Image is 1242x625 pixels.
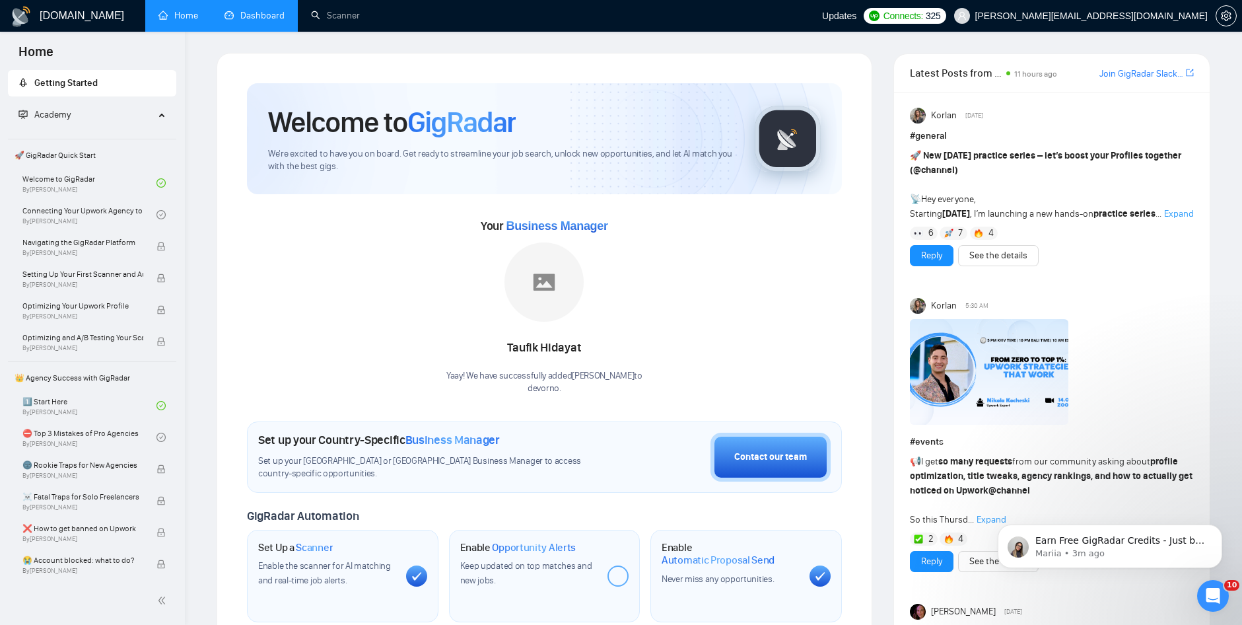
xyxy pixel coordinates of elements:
span: By [PERSON_NAME] [22,281,143,289]
span: Business Manager [405,433,500,447]
span: 4 [958,533,963,546]
span: lock [156,337,166,346]
span: [DATE] [965,110,983,122]
img: ✅ [914,534,923,544]
span: lock [156,528,166,537]
span: Getting Started [34,77,98,89]
span: By [PERSON_NAME] [22,344,143,352]
h1: Welcome to [268,104,516,140]
span: 🌚 Rookie Traps for New Agencies [22,459,143,472]
button: Reply [910,551,953,572]
span: lock [156,496,166,505]
span: By [PERSON_NAME] [22,249,143,257]
img: gigradar-logo.png [755,106,821,172]
img: logo [11,6,32,27]
span: Academy [18,109,71,120]
span: Navigating the GigRadar Platform [22,236,143,249]
strong: so many requests [938,456,1012,467]
a: export [1186,67,1194,79]
span: double-left [157,594,170,607]
span: 📡 [910,194,921,205]
h1: Set Up a [258,541,333,554]
span: Set up your [GEOGRAPHIC_DATA] or [GEOGRAPHIC_DATA] Business Manager to access country-specific op... [258,455,602,480]
span: Expand [1164,208,1194,219]
button: setting [1216,5,1237,26]
div: Yaay! We have successfully added [PERSON_NAME] to [446,370,642,395]
span: Korlan [931,299,957,313]
a: Reply [921,554,942,569]
span: 🚀 [910,150,921,161]
span: Home [8,42,64,70]
strong: profile optimization, title tweaks, agency rankings, and how to actually get noticed on Upwork [910,456,1192,496]
img: 🔥 [974,229,983,238]
span: 7 [958,227,963,240]
span: lock [156,274,166,283]
div: Taufik Hidayat [446,337,642,359]
span: Enable the scanner for AI matching and real-time job alerts. [258,560,391,586]
span: 😭 Account blocked: what to do? [22,554,143,567]
a: See the details [969,248,1027,263]
img: placeholder.png [504,242,584,322]
img: upwork-logo.png [869,11,880,21]
img: Korlan [910,298,926,314]
span: 5:30 AM [965,300,988,312]
span: 2 [928,533,934,546]
span: I get from our community asking about So this Thursd... [910,456,1192,525]
button: See the details [958,245,1039,266]
span: [DATE] [1004,606,1022,618]
span: 📢 [910,456,921,467]
h1: Set up your Country-Specific [258,433,500,447]
span: @channel [988,485,1030,496]
button: See the details [958,551,1039,572]
span: Opportunity Alerts [492,541,576,554]
li: Getting Started [8,70,176,96]
span: 11 hours ago [1014,69,1057,79]
a: homeHome [158,10,198,21]
span: Updates [822,11,856,21]
h1: # events [910,435,1194,449]
span: ☠️ Fatal Traps for Solo Freelancers [22,490,143,503]
span: ❌ How to get banned on Upwork [22,522,143,535]
img: Julie McCarter [910,604,926,620]
p: devorno . [446,383,642,395]
span: setting [1216,11,1236,21]
span: Setting Up Your First Scanner and Auto-Bidder [22,268,143,281]
a: searchScanner [311,10,360,21]
a: Reply [921,248,942,263]
span: lock [156,305,166,314]
span: Latest Posts from the GigRadar Community [910,65,1002,81]
span: Optimizing and A/B Testing Your Scanner for Better Results [22,331,143,344]
span: Keep updated on top matches and new jobs. [460,560,592,586]
span: lock [156,464,166,474]
span: fund-projection-screen [18,110,28,119]
button: Reply [910,245,953,266]
span: Connects: [883,9,923,23]
span: 🚀 GigRadar Quick Start [9,142,175,168]
span: Korlan [931,108,957,123]
span: check-circle [156,433,166,442]
strong: [DATE] [942,208,970,219]
a: See the details [969,554,1027,569]
span: export [1186,67,1194,78]
span: check-circle [156,210,166,219]
img: 👀 [914,229,923,238]
span: [PERSON_NAME] [931,605,996,619]
span: Optimizing Your Upwork Profile [22,299,143,312]
span: By [PERSON_NAME] [22,503,143,511]
span: Expand [977,514,1006,525]
span: We're excited to have you on board. Get ready to streamline your job search, unlock new opportuni... [268,148,734,173]
img: F09A0G828LC-Nikola%20Kocheski.png [910,319,1068,425]
span: Hey everyone, Starting , I’m launching a new hands-on ... [910,150,1181,219]
div: Contact our team [734,450,807,464]
span: check-circle [156,401,166,410]
h1: Enable [662,541,799,567]
strong: practice series [1093,208,1156,219]
span: rocket [18,78,28,87]
span: lock [156,242,166,251]
a: 1️⃣ Start HereBy[PERSON_NAME] [22,391,156,420]
span: 👑 Agency Success with GigRadar [9,365,175,391]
